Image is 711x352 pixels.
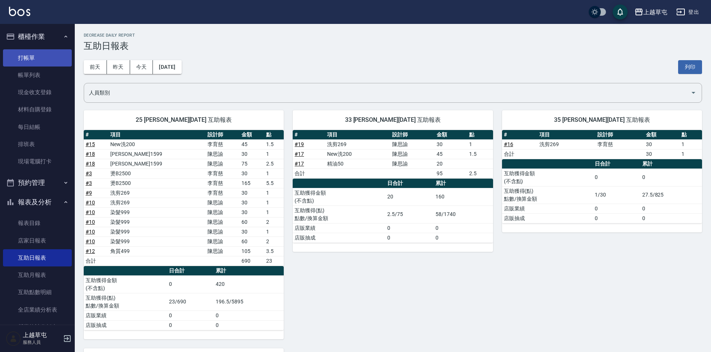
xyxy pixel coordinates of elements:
[325,130,390,140] th: 項目
[678,60,702,74] button: 列印
[302,116,484,124] span: 33 [PERSON_NAME][DATE] 互助報表
[206,139,240,149] td: 李育慈
[108,149,205,159] td: [PERSON_NAME]1599
[23,339,61,346] p: 服務人員
[167,266,214,276] th: 日合計
[434,206,493,223] td: 58/1740
[264,130,284,140] th: 點
[385,206,434,223] td: 2.5/75
[467,139,493,149] td: 1
[86,238,95,244] a: #10
[108,237,205,246] td: 染髮999
[295,151,304,157] a: #17
[84,275,167,293] td: 互助獲得金額 (不含點)
[108,169,205,178] td: 燙B2500
[3,266,72,284] a: 互助月報表
[206,159,240,169] td: 陳思諭
[3,192,72,212] button: 報表及分析
[93,116,275,124] span: 25 [PERSON_NAME][DATE] 互助報表
[595,130,644,140] th: 設計師
[511,116,693,124] span: 35 [PERSON_NAME][DATE] 互助報表
[680,149,702,159] td: 1
[3,318,72,336] a: 營業統計分析表
[640,204,702,213] td: 0
[167,275,214,293] td: 0
[206,169,240,178] td: 李育慈
[264,217,284,227] td: 2
[295,161,304,167] a: #17
[293,130,325,140] th: #
[3,49,72,67] a: 打帳單
[385,188,434,206] td: 20
[240,217,264,227] td: 60
[680,139,702,149] td: 1
[86,248,95,254] a: #12
[167,320,214,330] td: 0
[206,198,240,207] td: 陳思諭
[240,169,264,178] td: 30
[84,266,284,330] table: a dense table
[467,130,493,140] th: 點
[640,159,702,169] th: 累計
[640,169,702,186] td: 0
[206,149,240,159] td: 陳思諭
[214,320,284,330] td: 0
[502,186,593,204] td: 互助獲得(點) 點數/換算金額
[293,179,493,243] table: a dense table
[385,233,434,243] td: 0
[264,237,284,246] td: 2
[295,141,304,147] a: #19
[435,130,467,140] th: 金額
[264,169,284,178] td: 1
[240,178,264,188] td: 165
[467,149,493,159] td: 1.5
[240,139,264,149] td: 45
[264,159,284,169] td: 2.5
[502,130,702,159] table: a dense table
[325,139,390,149] td: 洗剪269
[3,284,72,301] a: 互助點數明細
[502,204,593,213] td: 店販業績
[86,229,95,235] a: #10
[264,149,284,159] td: 1
[390,139,435,149] td: 陳思諭
[240,256,264,266] td: 690
[390,159,435,169] td: 陳思諭
[206,130,240,140] th: 設計師
[206,217,240,227] td: 陳思諭
[640,186,702,204] td: 27.5/825
[240,237,264,246] td: 60
[108,246,205,256] td: 角質499
[644,149,680,159] td: 30
[3,173,72,192] button: 預約管理
[108,188,205,198] td: 洗剪269
[86,161,95,167] a: #18
[593,204,640,213] td: 0
[214,266,284,276] th: 累計
[264,256,284,266] td: 23
[86,200,95,206] a: #10
[385,223,434,233] td: 0
[293,169,325,178] td: 合計
[264,139,284,149] td: 1.5
[293,206,385,223] td: 互助獲得(點) 點數/換算金額
[108,217,205,227] td: 染髮999
[84,60,107,74] button: 前天
[3,67,72,84] a: 帳單列表
[240,130,264,140] th: 金額
[108,178,205,188] td: 燙B2500
[3,301,72,318] a: 全店業績分析表
[240,159,264,169] td: 75
[3,232,72,249] a: 店家日報表
[264,246,284,256] td: 3.5
[264,198,284,207] td: 1
[84,256,108,266] td: 合計
[84,41,702,51] h3: 互助日報表
[502,159,702,223] table: a dense table
[3,153,72,170] a: 現場電腦打卡
[240,188,264,198] td: 30
[435,139,467,149] td: 30
[167,311,214,320] td: 0
[9,7,30,16] img: Logo
[293,233,385,243] td: 店販抽成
